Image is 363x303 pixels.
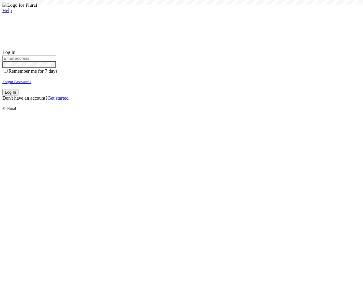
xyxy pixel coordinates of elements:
a: Forgot Password? [2,79,31,84]
input: Remember me for 7 days [4,69,8,73]
button: Log In [2,89,18,95]
div: Don't have an account? [2,95,361,101]
span: Remember me for 7 days [8,68,57,74]
a: Help [2,8,12,13]
small: © Plural [2,106,16,111]
a: Get started [47,95,69,101]
img: Logo for Plural [2,2,37,8]
input: Email address [2,55,56,62]
div: Log In [2,50,361,55]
